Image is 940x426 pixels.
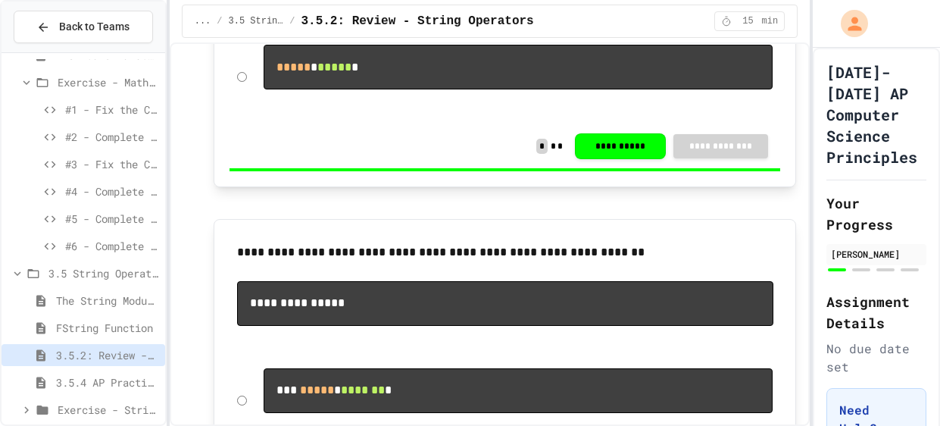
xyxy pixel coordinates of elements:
[56,293,159,309] span: The String Module
[825,6,872,41] div: My Account
[826,291,926,334] h2: Assignment Details
[229,15,284,27] span: 3.5 String Operators
[826,340,926,376] div: No due date set
[56,374,159,390] span: 3.5.4 AP Practice - String Manipulation
[65,129,159,145] span: #2 - Complete the Code (Easy)
[301,12,533,30] span: 3.5.2: Review - String Operators
[58,74,159,90] span: Exercise - Mathematical Operators
[289,15,295,27] span: /
[826,193,926,235] h2: Your Progress
[65,211,159,227] span: #5 - Complete the Code (Hard)
[56,320,159,336] span: FString Function
[58,402,159,418] span: Exercise - String Operators
[826,61,926,168] h1: [DATE]-[DATE] AP Computer Science Principles
[59,19,130,35] span: Back to Teams
[56,347,159,363] span: 3.5.2: Review - String Operators
[65,102,159,117] span: #1 - Fix the Code (Easy)
[762,15,779,27] span: min
[831,247,922,261] div: [PERSON_NAME]
[65,183,159,199] span: #4 - Complete the Code (Medium)
[195,15,211,27] span: ...
[736,15,760,27] span: 15
[48,265,159,281] span: 3.5 String Operators
[65,238,159,254] span: #6 - Complete the Code (Hard)
[65,156,159,172] span: #3 - Fix the Code (Medium)
[217,15,222,27] span: /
